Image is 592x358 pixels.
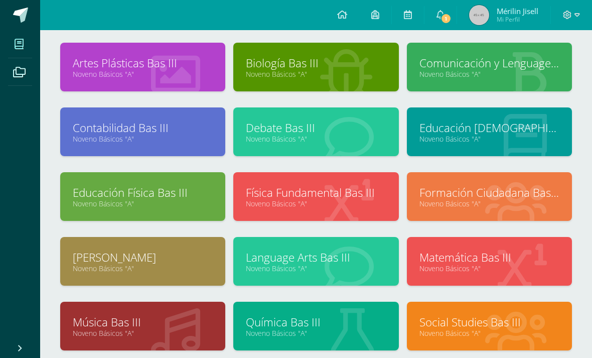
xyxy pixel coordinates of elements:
a: Matemática Bas III [419,250,559,265]
span: 1 [440,13,452,24]
a: Comunicación y Lenguage Bas III [419,55,559,71]
a: Noveno Básicos "A" [73,264,213,273]
a: Noveno Básicos "A" [419,69,559,79]
span: Mi Perfil [497,15,538,24]
a: Noveno Básicos "A" [246,69,386,79]
a: Noveno Básicos "A" [419,199,559,208]
a: [PERSON_NAME] [73,250,213,265]
span: Mérilin Jisell [497,6,538,16]
a: Artes Plásticas Bas III [73,55,213,71]
a: Educación [DEMOGRAPHIC_DATA][PERSON_NAME] [419,120,559,136]
a: Educación Física Bas III [73,185,213,200]
a: Noveno Básicos "A" [246,328,386,338]
a: Música Bas III [73,314,213,330]
a: Debate Bas III [246,120,386,136]
a: Noveno Básicos "A" [246,264,386,273]
a: Language Arts Bas III [246,250,386,265]
a: Noveno Básicos "A" [246,199,386,208]
a: Noveno Básicos "A" [73,69,213,79]
a: Biología Bas III [246,55,386,71]
img: 45x45 [469,5,489,25]
a: Química Bas III [246,314,386,330]
a: Contabilidad Bas III [73,120,213,136]
a: Noveno Básicos "A" [419,264,559,273]
a: Formación Ciudadana Bas III [419,185,559,200]
a: Noveno Básicos "A" [73,328,213,338]
a: Noveno Básicos "A" [73,134,213,144]
a: Noveno Básicos "A" [419,328,559,338]
a: Noveno Básicos "A" [419,134,559,144]
a: Noveno Básicos "A" [246,134,386,144]
a: Física Fundamental Bas III [246,185,386,200]
a: Noveno Básicos "A" [73,199,213,208]
a: Social Studies Bas III [419,314,559,330]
